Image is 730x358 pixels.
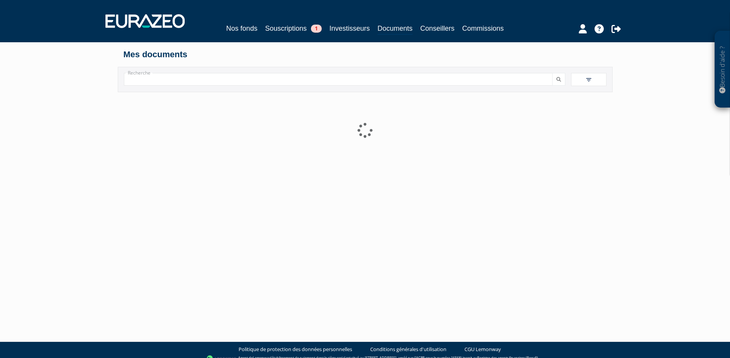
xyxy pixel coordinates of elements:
a: Commissions [462,23,504,34]
img: filter.svg [585,76,592,83]
a: Politique de protection des données personnelles [239,346,352,353]
a: Souscriptions1 [265,23,322,34]
a: Documents [378,23,413,35]
a: Conditions générales d'utilisation [370,346,446,353]
a: CGU Lemonway [464,346,501,353]
h4: Mes documents [124,50,607,59]
a: Nos fonds [226,23,257,34]
img: 1732889491-logotype_eurazeo_blanc_rvb.png [105,14,185,28]
p: Besoin d'aide ? [718,35,727,104]
span: 1 [311,25,322,33]
a: Investisseurs [329,23,370,34]
a: Conseillers [420,23,454,34]
input: Recherche [124,73,553,86]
